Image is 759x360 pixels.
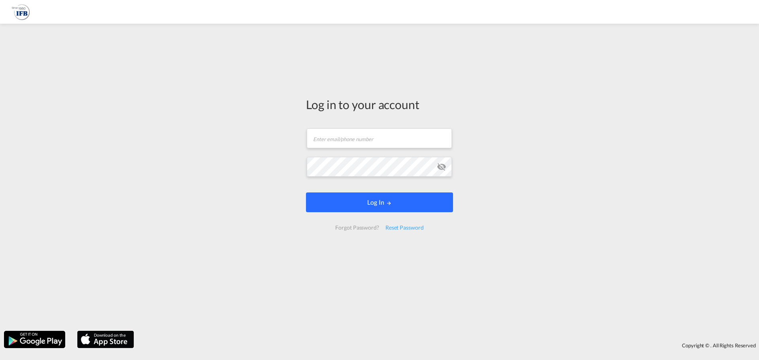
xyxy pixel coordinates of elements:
[437,162,446,172] md-icon: icon-eye-off
[3,330,66,349] img: google.png
[12,3,30,21] img: de31bbe0256b11eebba44b54815f083d.png
[332,221,382,235] div: Forgot Password?
[306,192,453,212] button: LOGIN
[138,339,759,352] div: Copyright © . All Rights Reserved
[307,128,452,148] input: Enter email/phone number
[382,221,427,235] div: Reset Password
[306,96,453,113] div: Log in to your account
[76,330,135,349] img: apple.png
